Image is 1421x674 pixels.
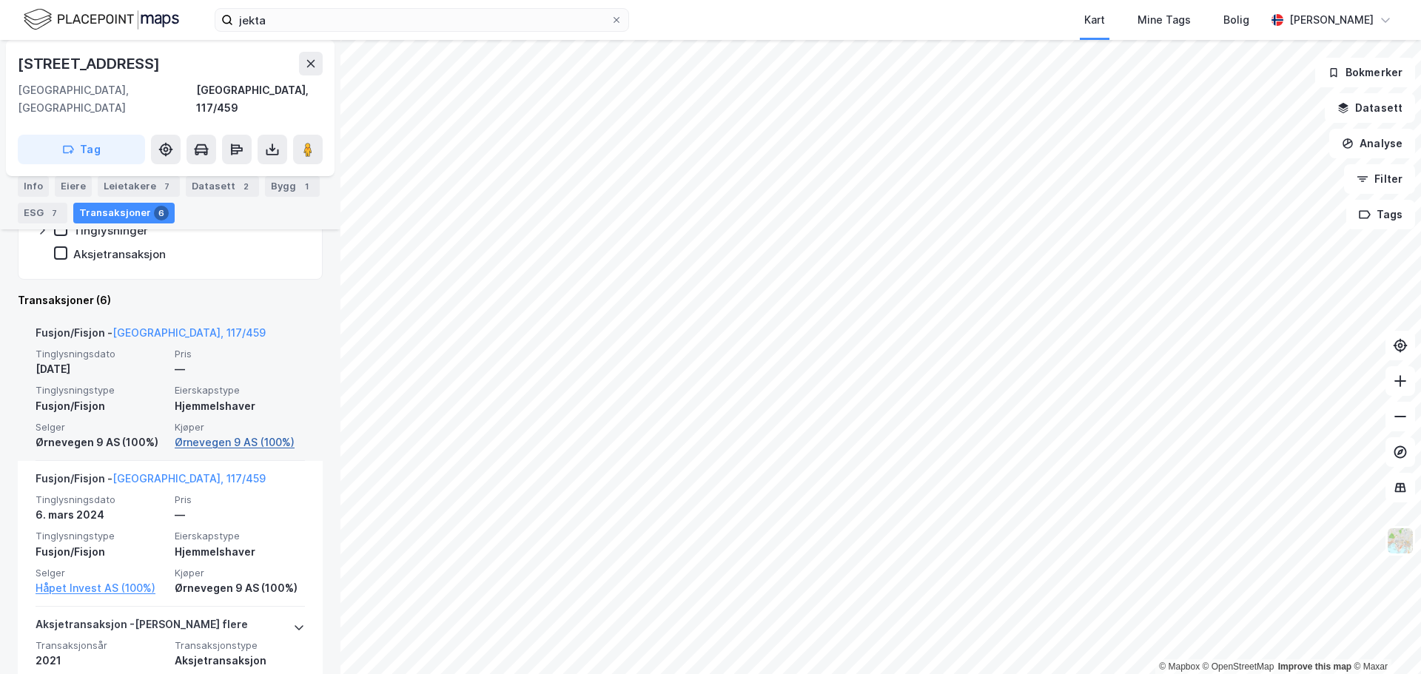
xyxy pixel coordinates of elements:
span: Transaksjonstype [175,639,305,652]
div: Fusjon/Fisjon - [36,470,266,493]
div: [GEOGRAPHIC_DATA], 117/459 [196,81,323,117]
button: Tags [1346,200,1415,229]
div: Bolig [1223,11,1249,29]
div: Bygg [265,176,320,197]
div: [PERSON_NAME] [1289,11,1374,29]
iframe: Chat Widget [1347,603,1421,674]
a: Mapbox [1159,661,1200,672]
div: Ørnevegen 9 AS (100%) [175,579,305,597]
span: Eierskapstype [175,384,305,397]
div: Hjemmelshaver [175,543,305,561]
span: Tinglysningstype [36,384,166,397]
span: Kjøper [175,567,305,579]
div: Mine Tags [1138,11,1191,29]
div: Aksjetransaksjon [175,652,305,670]
img: logo.f888ab2527a4732fd821a326f86c7f29.svg [24,7,179,33]
div: Kart [1084,11,1105,29]
div: 2 [238,179,253,194]
span: Kjøper [175,421,305,434]
a: Ørnevegen 9 AS (100%) [175,434,305,451]
div: [DATE] [36,360,166,378]
button: Bokmerker [1315,58,1415,87]
div: Transaksjoner [73,203,175,223]
div: 7 [159,179,174,194]
span: Transaksjonsår [36,639,166,652]
div: Fusjon/Fisjon [36,397,166,415]
img: Z [1386,527,1414,555]
span: Eierskapstype [175,530,305,542]
div: Ørnevegen 9 AS (100%) [36,434,166,451]
div: 6. mars 2024 [36,506,166,524]
button: Filter [1344,164,1415,194]
span: Selger [36,421,166,434]
div: 6 [154,206,169,220]
div: ESG [18,203,67,223]
a: OpenStreetMap [1203,661,1274,672]
span: Selger [36,567,166,579]
div: Datasett [186,176,259,197]
a: [GEOGRAPHIC_DATA], 117/459 [112,326,266,339]
div: Aksjetransaksjon - [PERSON_NAME] flere [36,616,248,639]
div: [GEOGRAPHIC_DATA], [GEOGRAPHIC_DATA] [18,81,196,117]
div: Transaksjoner (6) [18,291,323,309]
button: Tag [18,135,145,164]
button: Analyse [1329,129,1415,158]
div: Aksjetransaksjon [73,247,166,261]
div: Tinglysninger [73,223,148,237]
input: Søk på adresse, matrikkel, gårdeiere, leietakere eller personer [233,9,611,31]
div: 2021 [36,652,166,670]
div: — [175,360,305,378]
span: Tinglysningstype [36,530,166,542]
div: 1 [299,179,314,194]
div: — [175,506,305,524]
div: Fusjon/Fisjon - [36,324,266,348]
span: Tinglysningsdato [36,493,166,506]
a: Håpet Invest AS (100%) [36,579,166,597]
button: Datasett [1325,93,1415,123]
span: Tinglysningsdato [36,348,166,360]
a: Improve this map [1278,661,1351,672]
span: Pris [175,493,305,506]
a: [GEOGRAPHIC_DATA], 117/459 [112,472,266,485]
div: 7 [47,206,61,220]
div: Eiere [55,176,92,197]
div: [STREET_ADDRESS] [18,52,163,75]
span: Pris [175,348,305,360]
div: Hjemmelshaver [175,397,305,415]
div: Info [18,176,49,197]
div: Leietakere [98,176,180,197]
div: Fusjon/Fisjon [36,543,166,561]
